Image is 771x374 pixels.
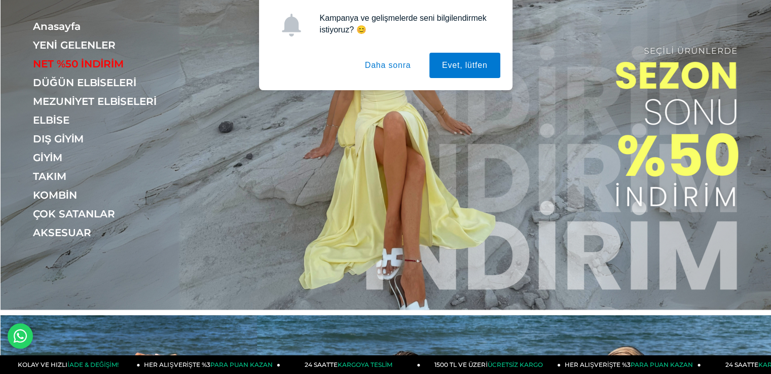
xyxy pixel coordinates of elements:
a: 24 SAATTEKARGOYA TESLİM [280,355,421,374]
span: ÜCRETSİZ KARGO [488,361,543,368]
a: 1500 TL VE ÜZERİÜCRETSİZ KARGO [421,355,561,374]
span: İADE & DEĞİŞİM! [67,361,118,368]
a: AKSESUAR [33,227,172,239]
a: DIŞ GİYİM [33,133,172,145]
span: PARA PUAN KAZAN [210,361,273,368]
a: HER ALIŞVERİŞTE %3PARA PUAN KAZAN [561,355,701,374]
a: TAKIM [33,170,172,182]
button: Daha sonra [352,53,424,78]
span: PARA PUAN KAZAN [631,361,693,368]
a: KOMBİN [33,189,172,201]
a: MEZUNİYET ELBİSELERİ [33,95,172,107]
a: ÇOK SATANLAR [33,208,172,220]
a: GİYİM [33,152,172,164]
div: Kampanya ve gelişmelerde seni bilgilendirmek istiyoruz? 😊 [312,12,500,35]
img: notification icon [280,14,303,36]
button: Evet, lütfen [429,53,500,78]
span: KARGOYA TESLİM [338,361,392,368]
a: ELBİSE [33,114,172,126]
a: HER ALIŞVERİŞTE %3PARA PUAN KAZAN [140,355,281,374]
